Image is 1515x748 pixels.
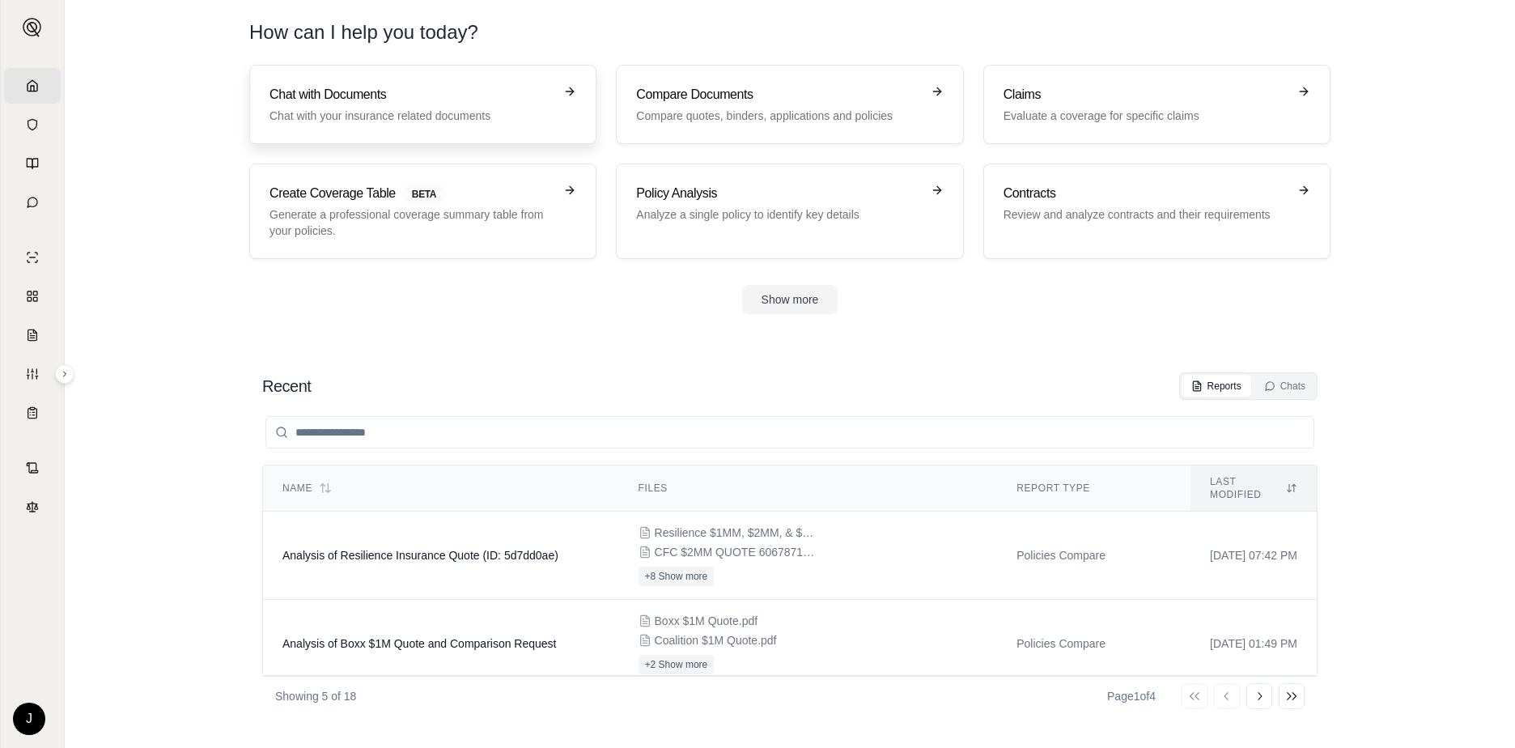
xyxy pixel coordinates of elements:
p: Chat with your insurance related documents [269,108,554,124]
th: Files [619,465,998,512]
a: Home [4,68,61,104]
span: Boxx $1M Quote.pdf [655,613,758,629]
p: Compare quotes, binders, applications and policies [636,108,920,124]
a: Claim Coverage [4,317,61,353]
h2: Recent [262,375,311,397]
button: Chats [1254,375,1315,397]
span: BETA [402,185,446,203]
div: J [13,703,45,735]
div: Name [282,482,600,495]
span: Analysis of Resilience Insurance Quote (ID: 5d7dd0ae) [282,549,558,562]
a: Legal Search Engine [4,489,61,525]
a: Compare DocumentsCompare quotes, binders, applications and policies [616,65,963,144]
button: Expand sidebar [55,364,74,384]
div: Chats [1264,380,1305,393]
p: Review and analyze contracts and their requirements [1004,206,1288,223]
img: Expand sidebar [23,18,42,37]
button: +2 Show more [639,655,715,674]
h3: Create Coverage Table [269,184,554,203]
h1: How can I help you today? [249,19,478,45]
a: Chat [4,185,61,220]
td: Policies Compare [997,512,1190,600]
button: Reports [1182,375,1251,397]
a: ClaimsEvaluate a coverage for specific claims [983,65,1330,144]
p: Showing 5 of 18 [275,688,356,704]
a: ContractsReview and analyze contracts and their requirements [983,164,1330,259]
button: Show more [742,285,838,314]
div: Last modified [1210,475,1297,501]
a: Chat with DocumentsChat with your insurance related documents [249,65,596,144]
p: Evaluate a coverage for specific claims [1004,108,1288,124]
span: Analysis of Boxx $1M Quote and Comparison Request [282,637,557,650]
td: Policies Compare [997,600,1190,688]
a: Policy AnalysisAnalyze a single policy to identify key details [616,164,963,259]
a: Create Coverage TableBETAGenerate a professional coverage summary table from your policies. [249,164,596,259]
div: Reports [1191,380,1241,393]
a: Custom Report [4,356,61,392]
h3: Claims [1004,85,1288,104]
span: Coalition $1M Quote.pdf [655,632,777,648]
a: Prompt Library [4,146,61,181]
th: Report Type [997,465,1190,512]
h3: Chat with Documents [269,85,554,104]
a: Documents Vault [4,107,61,142]
td: [DATE] 01:49 PM [1190,600,1317,688]
h3: Contracts [1004,184,1288,203]
button: Expand sidebar [16,11,49,44]
span: CFC $2MM QUOTE 6067871.pdf [655,544,817,560]
a: Single Policy [4,240,61,275]
p: Analyze a single policy to identify key details [636,206,920,223]
h3: Compare Documents [636,85,920,104]
p: Generate a professional coverage summary table from your policies. [269,206,554,239]
a: Policy Comparisons [4,278,61,314]
td: [DATE] 07:42 PM [1190,512,1317,600]
h3: Policy Analysis [636,184,920,203]
a: Contract Analysis [4,450,61,486]
button: +8 Show more [639,567,715,586]
span: Resilience $1MM, $2MM, & $5MM Quote.pdf [655,525,817,541]
a: Coverage Table [4,395,61,431]
div: Page 1 of 4 [1107,688,1156,704]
